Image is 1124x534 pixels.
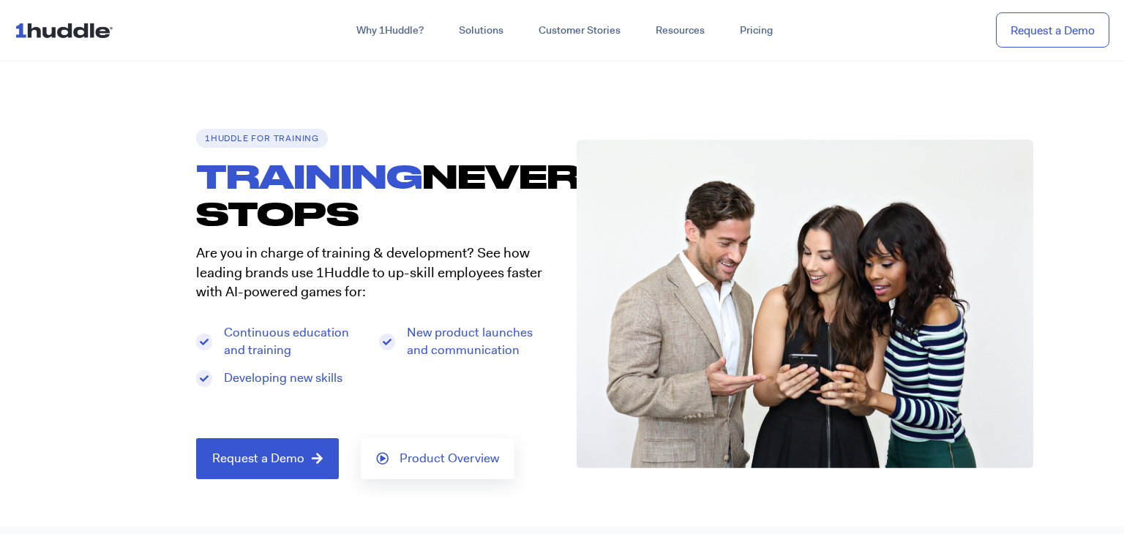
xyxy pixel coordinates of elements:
h1: NEVER STOPS [196,157,562,233]
p: Are you in charge of training & development? See how leading brands use 1Huddle to up-skill emplo... [196,244,547,302]
a: Customer Stories [521,18,638,44]
span: Product Overview [400,452,499,465]
a: Solutions [441,18,521,44]
h6: 1Huddle for TRAINING [196,129,328,148]
a: Why 1Huddle? [339,18,441,44]
a: Request a Demo [196,438,339,479]
img: ... [15,16,119,44]
a: Resources [638,18,722,44]
span: New product launches and communication [403,324,548,359]
a: Request a Demo [996,12,1109,48]
span: TRAINING [196,157,422,195]
span: Developing new skills [220,369,342,387]
a: Product Overview [361,438,514,479]
span: Continuous education and training [220,324,365,359]
a: Pricing [722,18,790,44]
span: Request a Demo [212,452,304,465]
